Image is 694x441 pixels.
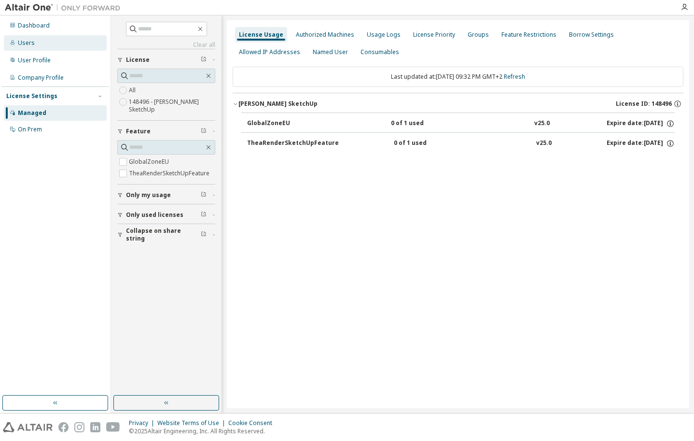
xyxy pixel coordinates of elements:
[129,85,138,96] label: All
[126,56,150,64] span: License
[536,139,552,148] div: v25.0
[239,31,283,39] div: License Usage
[18,74,64,82] div: Company Profile
[247,133,675,154] button: TheaRenderSketchUpFeature0 of 1 usedv25.0Expire date:[DATE]
[117,204,215,226] button: Only used licenses
[18,109,46,117] div: Managed
[247,119,334,128] div: GlobalZoneEU
[126,211,183,219] span: Only used licenses
[468,31,489,39] div: Groups
[126,128,151,135] span: Feature
[394,139,481,148] div: 0 of 1 used
[129,156,171,168] label: GlobalZoneEU
[18,22,50,29] div: Dashboard
[233,93,683,114] button: [PERSON_NAME] SketchUpLicense ID: 148496
[58,422,69,432] img: facebook.svg
[367,31,401,39] div: Usage Logs
[106,422,120,432] img: youtube.svg
[117,121,215,142] button: Feature
[607,139,675,148] div: Expire date: [DATE]
[126,191,171,199] span: Only my usage
[501,31,556,39] div: Feature Restrictions
[117,185,215,206] button: Only my usage
[6,92,57,100] div: License Settings
[5,3,125,13] img: Altair One
[3,422,53,432] img: altair_logo.svg
[413,31,455,39] div: License Priority
[607,119,675,128] div: Expire date: [DATE]
[569,31,614,39] div: Borrow Settings
[157,419,228,427] div: Website Terms of Use
[201,56,207,64] span: Clear filter
[129,168,211,179] label: TheaRenderSketchUpFeature
[126,227,201,242] span: Collapse on share string
[616,100,672,108] span: License ID: 148496
[233,67,683,87] div: Last updated at: [DATE] 09:32 PM GMT+2
[201,191,207,199] span: Clear filter
[18,39,35,47] div: Users
[129,96,215,115] label: 148496 - [PERSON_NAME] SketchUp
[129,419,157,427] div: Privacy
[18,57,51,64] div: User Profile
[90,422,100,432] img: linkedin.svg
[18,126,42,133] div: On Prem
[296,31,354,39] div: Authorized Machines
[361,48,399,56] div: Consumables
[504,72,525,81] a: Refresh
[247,139,339,148] div: TheaRenderSketchUpFeature
[117,224,215,245] button: Collapse on share string
[201,211,207,219] span: Clear filter
[247,113,675,134] button: GlobalZoneEU0 of 1 usedv25.0Expire date:[DATE]
[238,100,318,108] div: [PERSON_NAME] SketchUp
[117,41,215,49] a: Clear all
[74,422,84,432] img: instagram.svg
[239,48,300,56] div: Allowed IP Addresses
[391,119,478,128] div: 0 of 1 used
[534,119,550,128] div: v25.0
[313,48,348,56] div: Named User
[201,231,207,239] span: Clear filter
[201,128,207,135] span: Clear filter
[129,427,278,435] p: © 2025 Altair Engineering, Inc. All Rights Reserved.
[228,419,278,427] div: Cookie Consent
[117,49,215,71] button: License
